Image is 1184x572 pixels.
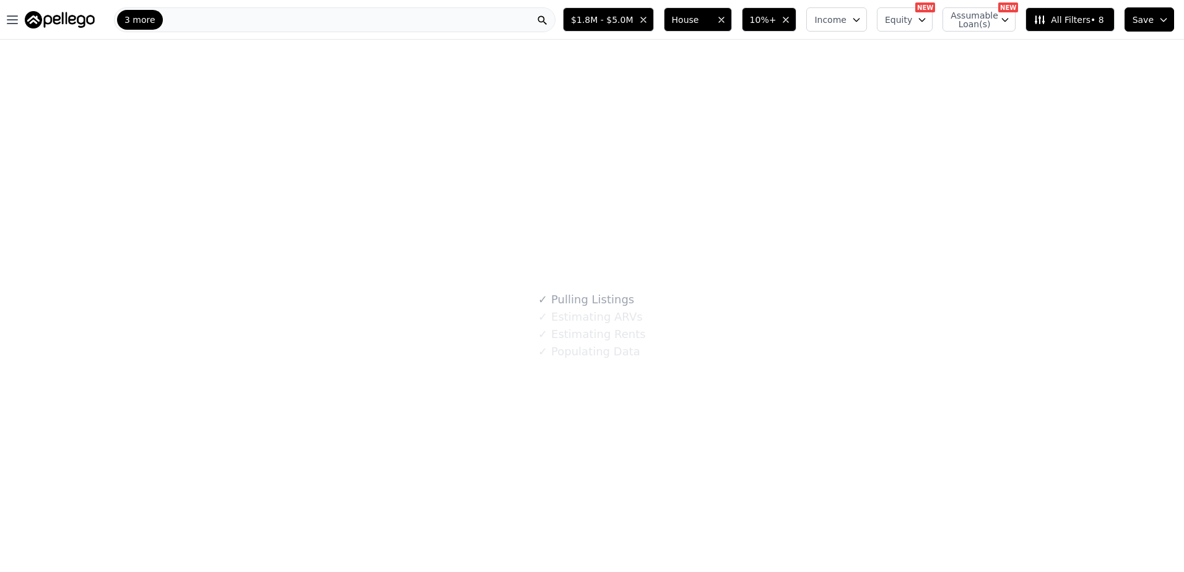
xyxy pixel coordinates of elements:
span: 3 more [124,14,155,26]
span: $1.8M - $5.0M [571,14,633,26]
div: NEW [998,2,1018,12]
span: House [672,14,712,26]
div: NEW [915,2,935,12]
button: Income [806,7,867,32]
span: Save [1133,14,1154,26]
span: ✓ [538,328,547,340]
button: House [664,7,732,32]
div: Estimating Rents [538,326,645,343]
button: Equity [877,7,933,32]
img: Pellego [25,11,95,28]
button: Save [1125,7,1174,32]
div: Populating Data [538,343,640,360]
button: Assumable Loan(s) [942,7,1016,32]
span: 10%+ [750,14,777,26]
button: $1.8M - $5.0M [563,7,653,32]
span: Assumable Loan(s) [951,11,990,28]
button: 10%+ [742,7,797,32]
span: Equity [885,14,912,26]
div: Estimating ARVs [538,308,642,326]
span: Income [814,14,847,26]
span: ✓ [538,311,547,323]
button: All Filters• 8 [1025,7,1114,32]
div: Pulling Listings [538,291,634,308]
span: ✓ [538,293,547,306]
span: All Filters • 8 [1034,14,1103,26]
span: ✓ [538,345,547,358]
